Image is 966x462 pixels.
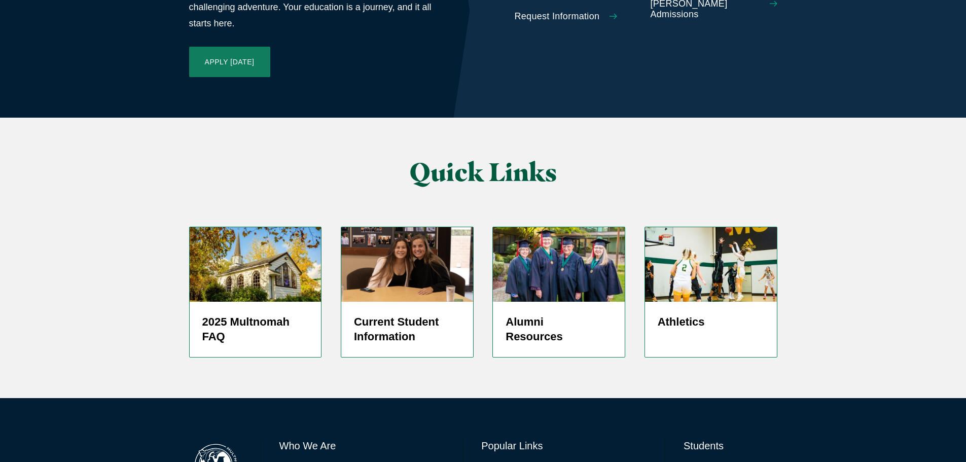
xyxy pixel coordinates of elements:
[341,227,474,358] a: screenshot-2024-05-27-at-1.37.12-pm Current Student Information
[684,439,777,453] h6: Students
[202,314,309,345] h5: 2025 Multnomah FAQ
[492,227,625,358] a: 50 Year Alumni 2019 Alumni Resources
[189,227,322,358] a: Prayer Chapel in Fall 2025 Multnomah FAQ
[645,227,777,301] img: WBBALL_WEB
[515,11,600,22] span: Request Information
[645,227,777,358] a: Women's Basketball player shooting jump shot Athletics
[279,439,445,453] h6: Who We Are
[189,47,270,77] a: Apply [DATE]
[190,227,321,301] img: Prayer Chapel in Fall
[341,227,473,301] img: screenshot-2024-05-27-at-1.37.12-pm
[354,314,460,345] h5: Current Student Information
[481,439,647,453] h6: Popular Links
[658,314,764,330] h5: Athletics
[290,158,676,186] h2: Quick Links
[515,11,641,22] a: Request Information
[493,227,625,301] img: 50 Year Alumni 2019
[506,314,612,345] h5: Alumni Resources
